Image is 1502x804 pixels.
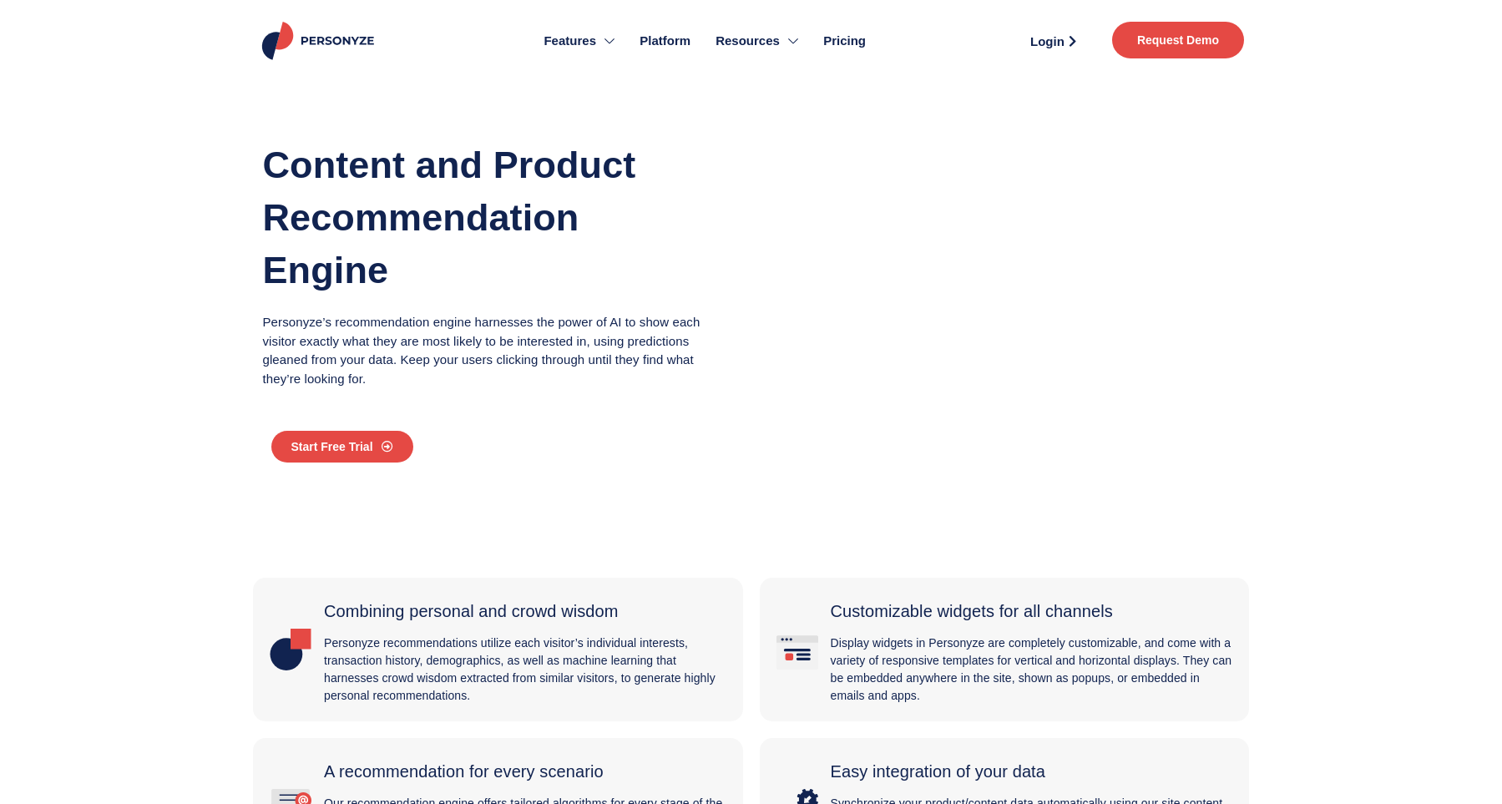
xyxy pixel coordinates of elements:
[703,8,811,73] a: Resources
[324,602,619,620] span: Combining personal and crowd wisdom
[263,313,709,388] p: Personyze’s recommendation engine harnesses the power of AI to show each visitor exactly what the...
[324,635,726,705] p: Personyze recommendations utilize each visitor’s individual interests, transaction history, demog...
[1011,28,1095,53] a: Login
[640,32,690,51] span: Platform
[263,139,709,296] h1: Content and Product Recommendation Engine
[811,8,878,73] a: Pricing
[324,762,604,781] span: A recommendation for every scenario​
[271,431,413,463] a: Start Free Trial
[291,441,373,453] span: Start Free Trial
[531,8,627,73] a: Features
[1137,34,1219,46] span: Request Demo
[823,32,866,51] span: Pricing
[831,635,1233,705] p: Display widgets in Personyze are completely customizable, and come with a variety of responsive t...
[544,32,596,51] span: Features
[1112,22,1244,58] a: Request Demo
[831,762,1046,781] span: Easy integration of your data
[1030,35,1065,48] span: Login
[259,22,382,60] img: Personyze logo
[831,602,1113,620] span: Customizable widgets for all channels
[627,8,703,73] a: Platform
[716,32,780,51] span: Resources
